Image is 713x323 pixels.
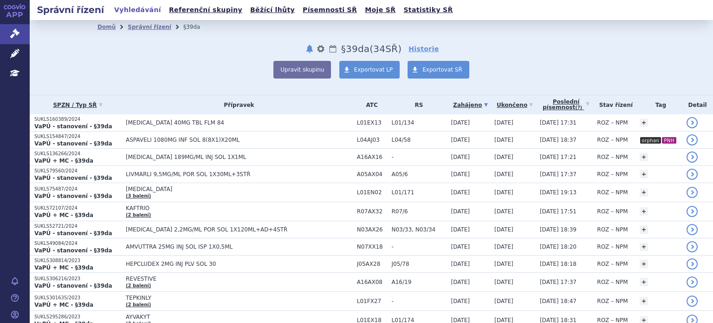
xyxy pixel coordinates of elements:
span: [DATE] [494,154,513,160]
span: - [391,298,446,304]
th: Stav řízení [592,95,635,114]
span: [DATE] [451,244,470,250]
a: Statistiky SŘ [401,4,455,16]
button: Upravit skupinu [273,61,331,79]
span: [DATE] 17:21 [540,154,577,160]
span: [DATE] [494,298,513,304]
span: J05AX28 [357,261,387,267]
p: SUKLS49084/2024 [34,240,121,247]
span: [DATE] 19:13 [540,189,577,196]
a: Lhůty [328,43,337,54]
span: [DATE] [451,189,470,196]
span: [DATE] [494,226,513,233]
span: ROZ – NPM [597,208,628,215]
span: [DATE] 18:20 [540,244,577,250]
strong: VaPÚ - stanovení - §39da [34,283,112,289]
a: detail [687,277,698,288]
span: [DATE] 17:51 [540,208,577,215]
span: ROZ – NPM [597,279,628,285]
a: (2 balení) [126,302,151,307]
span: [DATE] [451,171,470,178]
span: [DATE] 17:31 [540,119,577,126]
strong: VaPÚ - stanovení - §39da [34,175,112,181]
a: detail [687,241,698,252]
span: [DATE] [494,261,513,267]
a: Vyhledávání [111,4,164,16]
a: detail [687,187,698,198]
span: [DATE] [451,154,470,160]
span: [DATE] [494,119,513,126]
a: Domů [97,24,116,30]
span: [DATE] [451,261,470,267]
a: Referenční skupiny [166,4,245,16]
span: [DATE] 17:37 [540,279,577,285]
span: ROZ – NPM [597,244,628,250]
a: Běžící lhůty [247,4,298,16]
th: RS [387,95,446,114]
span: [DATE] 18:18 [540,261,577,267]
span: L01EX13 [357,119,387,126]
span: ROZ – NPM [597,226,628,233]
a: Moje SŘ [362,4,398,16]
span: [MEDICAL_DATA] 2,2MG/ML POR SOL 1X120ML+AD+4STŘ [126,226,352,233]
span: ( SŘ) [369,43,402,54]
a: Správní řízení [128,24,171,30]
span: [DATE] [451,298,470,304]
span: N03AX26 [357,226,387,233]
span: [DATE] [451,208,470,215]
a: + [640,278,648,286]
p: SUKLS160389/2024 [34,116,121,123]
a: detail [687,296,698,307]
span: L01FX27 [357,298,387,304]
strong: VaPÚ + MC - §39da [34,158,93,164]
p: SUKLS52721/2024 [34,223,121,230]
span: 34 [373,43,385,54]
span: [DATE] [451,137,470,143]
a: detail [687,224,698,235]
span: ROZ – NPM [597,189,628,196]
strong: VaPÚ + MC - §39da [34,264,93,271]
a: (3 balení) [126,193,151,198]
span: R07AX32 [357,208,387,215]
li: §39da [183,20,212,34]
a: Písemnosti SŘ [300,4,360,16]
a: Ukončeno [494,99,535,112]
strong: VaPÚ - stanovení - §39da [34,140,112,147]
a: + [640,170,648,178]
i: PNH [662,137,676,144]
a: Zahájeno [451,99,490,112]
p: SUKLS136266/2024 [34,151,121,157]
span: [DATE] [494,189,513,196]
p: SUKLS72107/2024 [34,205,121,211]
p: SUKLS75487/2024 [34,186,121,192]
th: Přípravek [121,95,352,114]
a: detail [687,134,698,145]
span: A16AX16 [357,154,387,160]
span: ROZ – NPM [597,298,628,304]
a: + [640,119,648,127]
span: R07/6 [391,208,446,215]
span: L04AJ03 [357,137,387,143]
a: + [640,243,648,251]
button: nastavení [316,43,325,54]
i: orphan [640,137,661,144]
span: [DATE] 17:37 [540,171,577,178]
a: + [640,297,648,305]
span: L04/58 [391,137,446,143]
a: + [640,188,648,197]
span: [DATE] [494,244,513,250]
span: ASPAVELI 1080MG INF SOL 8(8X1)X20ML [126,137,352,143]
span: [MEDICAL_DATA] [126,186,352,192]
p: SUKLS301635/2023 [34,295,121,301]
th: Detail [682,95,713,114]
span: [DATE] [494,208,513,215]
span: [DATE] [451,279,470,285]
strong: VaPÚ + MC - §39da [34,302,93,308]
a: (2 balení) [126,212,151,218]
a: detail [687,152,698,163]
span: A05AX04 [357,171,387,178]
span: ROZ – NPM [597,261,628,267]
a: (2 balení) [126,283,151,288]
a: + [640,207,648,216]
span: [MEDICAL_DATA] 40MG TBL FLM 84 [126,119,352,126]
